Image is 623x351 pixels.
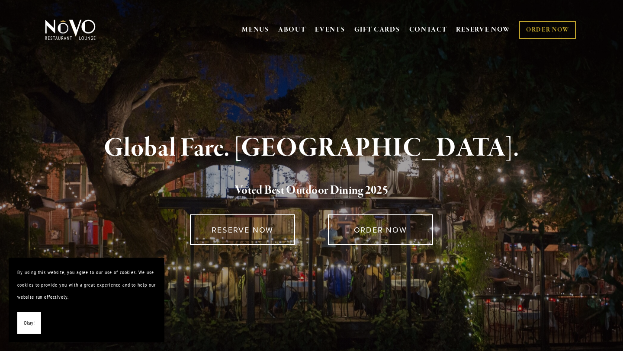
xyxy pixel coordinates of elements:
h2: 5 [59,182,564,200]
a: CONTACT [409,22,447,38]
a: Voted Best Outdoor Dining 202 [235,183,382,199]
a: ORDER NOW [519,21,576,39]
strong: Global Fare. [GEOGRAPHIC_DATA]. [104,132,519,165]
img: Novo Restaurant &amp; Lounge [43,19,97,41]
button: Okay! [17,312,41,334]
section: Cookie banner [9,258,164,342]
span: Okay! [24,317,35,329]
a: RESERVE NOW [456,22,511,38]
a: ORDER NOW [328,214,433,245]
p: By using this website, you agree to our use of cookies. We use cookies to provide you with a grea... [17,266,156,303]
a: MENUS [242,26,269,34]
a: GIFT CARDS [354,22,400,38]
a: EVENTS [315,26,345,34]
a: RESERVE NOW [190,214,295,245]
a: ABOUT [278,26,306,34]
